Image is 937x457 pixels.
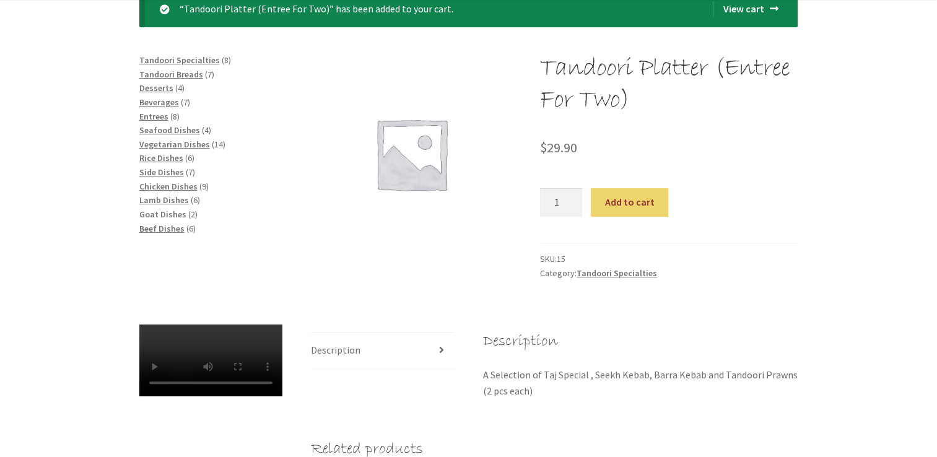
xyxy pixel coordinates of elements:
a: Lamb Dishes [139,194,189,206]
span: 6 [189,223,193,234]
a: Rice Dishes [139,152,183,163]
bdi: 29.90 [540,139,577,156]
span: 4 [204,124,209,136]
a: Side Dishes [139,167,184,178]
span: 14 [214,139,223,150]
a: View cart [713,1,778,17]
span: 7 [188,167,193,178]
span: 8 [224,54,229,66]
h2: Description [483,332,798,351]
a: Goat Dishes [139,209,186,220]
span: $ [540,139,547,156]
span: 15 [557,253,565,264]
a: Seafood Dishes [139,124,200,136]
a: Tandoori Specialties [139,54,220,66]
span: SKU: [540,252,798,266]
a: Desserts [139,82,173,94]
a: Chicken Dishes [139,181,198,192]
span: 6 [188,152,192,163]
span: 9 [202,181,206,192]
h1: Tandoori Platter (Entree For Two) [540,53,798,116]
a: Tandoori Specialties [577,268,657,279]
span: 7 [183,97,188,108]
input: Product quantity [540,188,582,217]
a: Description [311,333,454,368]
a: Vegetarian Dishes [139,139,210,150]
span: 4 [178,82,182,94]
span: 2 [191,209,195,220]
p: A Selection of Taj Special , Seekh Kebab, Barra Kebab and Tandoori Prawns (2 pcs each) [483,367,798,399]
a: Entrees [139,111,168,122]
span: Category: [540,266,798,281]
span: 8 [173,111,177,122]
a: Tandoori Breads [139,69,203,80]
button: Add to cart [591,188,668,217]
img: Awaiting product image [311,53,512,254]
span: 6 [193,194,198,206]
a: Beef Dishes [139,223,185,234]
a: Beverages [139,97,179,108]
span: 7 [207,69,212,80]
